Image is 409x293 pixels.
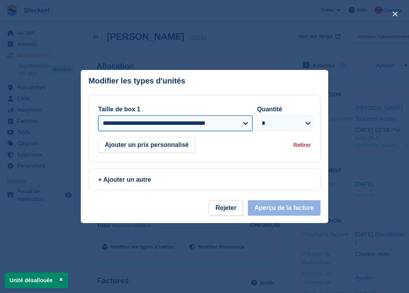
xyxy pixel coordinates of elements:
div: Retirer [293,141,311,149]
button: Ajouter un prix personnalisé [98,137,195,153]
p: Modifier les types d'unités [89,77,185,85]
button: Rejeter [209,200,243,216]
button: close [389,8,401,20]
label: Taille de box 1 [98,106,140,112]
a: + Ajouter un autre [89,169,320,191]
button: Aperçu de la facture [248,200,320,216]
p: Unité désallouée [5,273,68,288]
div: + Ajouter un autre [98,175,311,184]
label: Quantité [257,106,282,112]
